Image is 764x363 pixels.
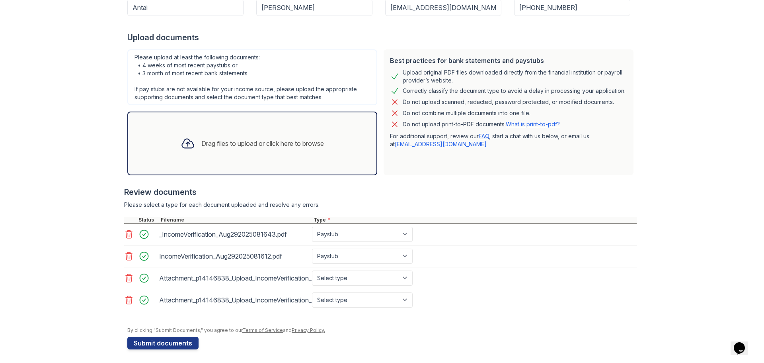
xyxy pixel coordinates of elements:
[124,201,637,209] div: Please select a type for each document uploaded and resolve any errors.
[127,327,637,334] div: By clicking "Submit Documents," you agree to our and
[390,132,627,148] p: For additional support, review our , start a chat with us below, or email us at
[201,139,324,148] div: Drag files to upload or click here to browse
[731,331,756,355] iframe: chat widget
[403,120,560,128] p: Do not upload print-to-PDF documents.
[312,217,637,223] div: Type
[159,228,309,241] div: _IncomeVerification_Aug292025081643.pdf
[159,250,309,263] div: IncomeVerification_Aug292025081612.pdf
[403,97,614,107] div: Do not upload scanned, redacted, password protected, or modified documents.
[403,86,626,96] div: Correctly classify the document type to avoid a delay in processing your application.
[137,217,159,223] div: Status
[159,294,309,306] div: Attachment_p14146838_Upload_IncomeVerification_Aug292025092227.pdf
[124,186,637,198] div: Review documents
[127,49,377,105] div: Please upload at least the following documents: • 4 weeks of most recent paystubs or • 3 month of...
[127,337,199,349] button: Submit documents
[403,69,627,84] div: Upload original PDF files downloaded directly from the financial institution or payroll provider’...
[479,133,489,139] a: FAQ
[395,141,487,147] a: [EMAIL_ADDRESS][DOMAIN_NAME]
[159,272,309,285] div: Attachment_p14146838_Upload_IncomeVerification_Aug292025092245.pdf
[159,217,312,223] div: Filename
[127,32,637,43] div: Upload documents
[292,327,325,333] a: Privacy Policy.
[242,327,283,333] a: Terms of Service
[506,121,560,128] a: What is print-to-pdf?
[403,108,530,118] div: Do not combine multiple documents into one file.
[390,56,627,65] div: Best practices for bank statements and paystubs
